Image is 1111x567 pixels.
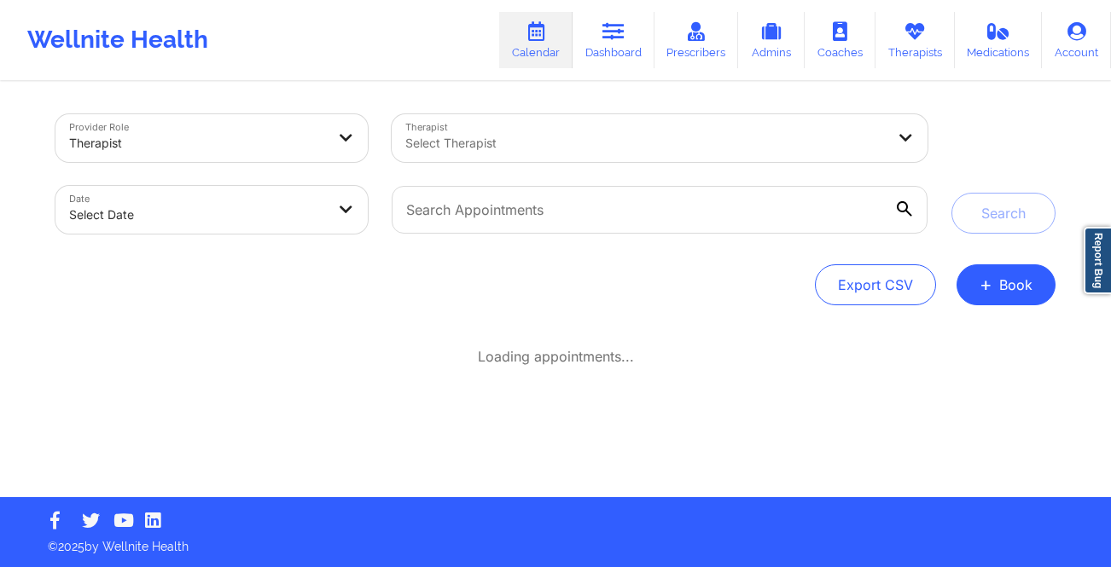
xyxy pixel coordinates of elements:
[573,12,654,68] a: Dashboard
[957,264,1056,305] button: +Book
[805,12,875,68] a: Coaches
[951,193,1056,234] button: Search
[69,196,325,234] div: Select Date
[1084,227,1111,294] a: Report Bug
[55,348,1056,365] div: Loading appointments...
[36,526,1075,555] p: © 2025 by Wellnite Health
[1042,12,1111,68] a: Account
[875,12,955,68] a: Therapists
[654,12,739,68] a: Prescribers
[815,264,936,305] button: Export CSV
[955,12,1043,68] a: Medications
[499,12,573,68] a: Calendar
[738,12,805,68] a: Admins
[392,186,928,234] input: Search Appointments
[980,280,992,289] span: +
[69,124,325,162] div: Therapist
